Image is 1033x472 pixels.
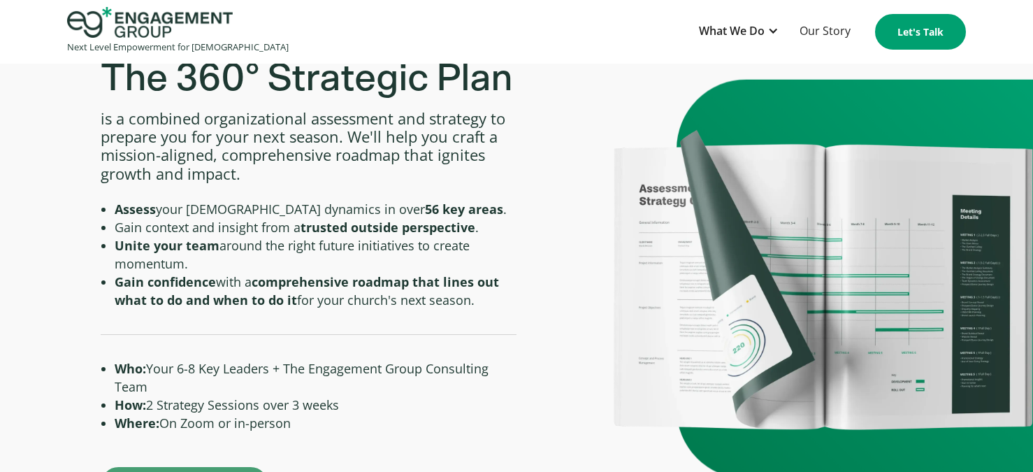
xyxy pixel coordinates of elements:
strong: How: [115,396,146,413]
strong: Assess [115,201,156,217]
span: Organization [315,57,384,72]
strong: 56 key areas [425,201,503,217]
strong: Who: [115,360,146,377]
p: is a combined organizational assessment and strategy to prepare you for your next season. We'll h... [101,109,516,183]
li: around the right future initiatives to create momentum. [115,236,516,273]
strong: Where: [115,415,159,431]
img: Engagement Group Logo Icon [67,7,233,38]
strong: trusted outside perspective [301,219,475,236]
div: Next Level Empowerment for [DEMOGRAPHIC_DATA] [67,38,289,57]
a: Let's Talk [875,14,966,50]
li: 2 Strategy Sessions over 3 weeks [115,396,516,414]
strong: Unite your team [115,237,219,254]
li: On Zoom or in-person [115,414,516,432]
h3: The 360° Strategic Plan [101,56,516,102]
li: Gain context and insight from a . [115,218,516,236]
strong: comprehensive roadmap that lines out what to do and when to do it [115,273,499,308]
img: A printed document showcasing a plan that covers a full 360 degree assessment in 56 key areas of ... [614,129,1033,430]
a: Our Story [793,15,858,49]
div: What We Do [692,15,786,49]
li: your [DEMOGRAPHIC_DATA] dynamics in over . [115,200,516,218]
span: Phone number [315,114,394,129]
strong: Gain confidence [115,273,216,290]
li: with a for your church's next season. ‍ [115,273,516,327]
div: What We Do [699,22,765,41]
li: Your 6-8 Key Leaders + The Engagement Group Consulting Team [115,359,516,396]
a: home [67,7,289,57]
